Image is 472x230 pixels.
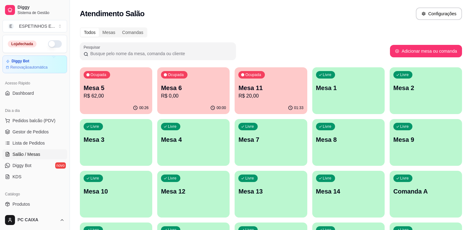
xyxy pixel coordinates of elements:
p: Mesa 12 [161,187,226,196]
button: LivreMesa 13 [235,171,307,218]
button: LivreMesa 1 [312,67,385,114]
p: Livre [245,176,254,181]
h2: Atendimento Salão [80,9,144,19]
p: Mesa 9 [393,135,458,144]
span: PC CAIXA [17,217,57,223]
p: R$ 20,00 [238,92,303,100]
p: Livre [323,176,332,181]
p: Livre [400,72,409,77]
button: OcupadaMesa 11R$ 20,0001:33 [235,67,307,114]
p: Mesa 13 [238,187,303,196]
button: Pedidos balcão (PDV) [2,116,67,126]
input: Pesquisar [88,50,232,57]
button: OcupadaMesa 5R$ 62,0000:26 [80,67,152,114]
div: Todos [80,28,99,37]
span: Dashboard [12,90,34,96]
span: Pedidos balcão (PDV) [12,117,56,124]
p: R$ 62,00 [84,92,148,100]
div: Mesas [99,28,119,37]
span: Lista de Pedidos [12,140,45,146]
p: Livre [400,124,409,129]
button: LivreMesa 3 [80,119,152,166]
a: Diggy BotRenovaçãoautomática [2,55,67,73]
button: LivreMesa 2 [390,67,462,114]
p: Mesa 14 [316,187,381,196]
span: Produtos [12,201,30,207]
div: Catálogo [2,189,67,199]
p: 00:00 [217,105,226,110]
a: Lista de Pedidos [2,138,67,148]
span: Gestor de Pedidos [12,129,49,135]
p: Ocupada [168,72,184,77]
p: Mesa 10 [84,187,148,196]
p: Mesa 2 [393,84,458,92]
a: KDS [2,172,67,182]
a: Gestor de Pedidos [2,127,67,137]
a: Salão / Mesas [2,149,67,159]
p: Livre [90,124,99,129]
p: Livre [90,176,99,181]
p: Mesa 6 [161,84,226,92]
span: Diggy [17,5,65,10]
p: Mesa 5 [84,84,148,92]
span: Salão / Mesas [12,151,40,157]
div: ESPETINHOS E ... [19,23,55,29]
a: Produtos [2,199,67,209]
label: Pesquisar [84,45,102,50]
button: Alterar Status [48,40,62,48]
button: Adicionar mesa ou comanda [390,45,462,57]
button: OcupadaMesa 6R$ 0,0000:00 [157,67,230,114]
button: Select a team [2,20,67,32]
button: LivreMesa 4 [157,119,230,166]
button: LivreComanda A [390,171,462,218]
span: KDS [12,174,22,180]
button: Configurações [416,7,462,20]
p: Mesa 7 [238,135,303,144]
span: Sistema de Gestão [17,10,65,15]
p: Ocupada [245,72,261,77]
div: Acesso Rápido [2,78,67,88]
div: Loja fechada [8,41,36,47]
a: DiggySistema de Gestão [2,2,67,17]
p: Livre [323,124,332,129]
p: Mesa 8 [316,135,381,144]
p: Livre [168,124,177,129]
p: Livre [400,176,409,181]
a: Diggy Botnovo [2,161,67,170]
article: Renovação automática [10,65,47,70]
span: Diggy Bot [12,162,32,169]
button: LivreMesa 8 [312,119,385,166]
article: Diggy Bot [12,59,29,64]
p: 00:26 [139,105,148,110]
p: Comanda A [393,187,458,196]
div: Dia a dia [2,106,67,116]
p: Mesa 4 [161,135,226,144]
button: LivreMesa 9 [390,119,462,166]
button: LivreMesa 14 [312,171,385,218]
p: Mesa 11 [238,84,303,92]
p: Livre [245,124,254,129]
p: Mesa 3 [84,135,148,144]
p: Mesa 1 [316,84,381,92]
span: E [8,23,14,29]
button: LivreMesa 10 [80,171,152,218]
p: R$ 0,00 [161,92,226,100]
div: Comandas [119,28,147,37]
p: 01:33 [294,105,304,110]
button: LivreMesa 7 [235,119,307,166]
p: Ocupada [90,72,106,77]
a: Dashboard [2,88,67,98]
p: Livre [323,72,332,77]
button: PC CAIXA [2,213,67,228]
p: Livre [168,176,177,181]
button: LivreMesa 12 [157,171,230,218]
